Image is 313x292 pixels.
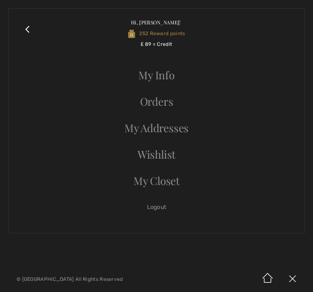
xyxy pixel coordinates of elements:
img: Home [255,266,280,292]
a: My Info [17,66,296,84]
span: 252 Reward points [128,31,185,36]
p: © [GEOGRAPHIC_DATA] All Rights Reserved [16,276,185,282]
a: My Closet [17,172,296,190]
a: Wishlist [17,145,296,164]
span: ₤ 89 = Credit [141,41,173,47]
img: X [280,266,305,292]
a: My Addresses [17,119,296,137]
span: Hi, [PERSON_NAME]! [131,19,180,26]
a: Orders [17,93,296,111]
a: Logout [17,198,296,216]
